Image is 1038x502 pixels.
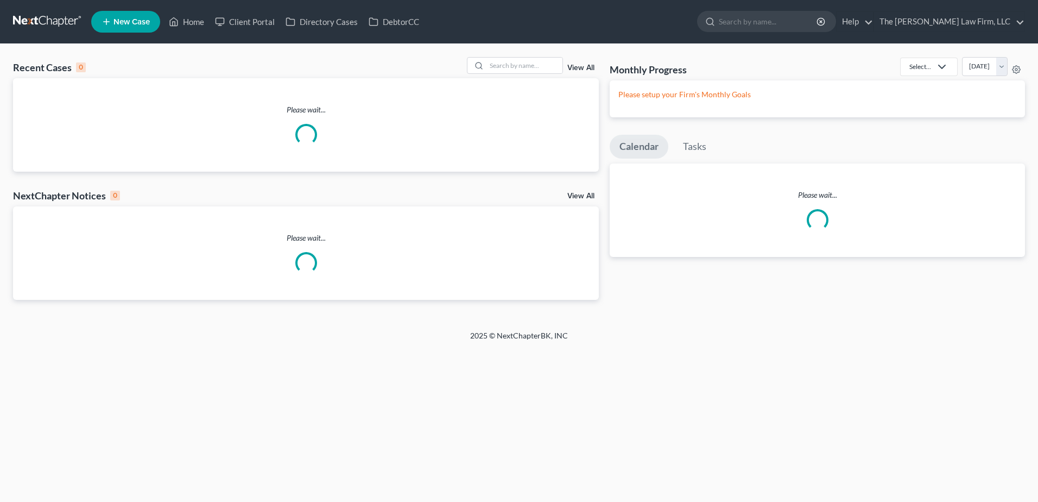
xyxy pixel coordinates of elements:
p: Please wait... [610,190,1025,200]
p: Please wait... [13,104,599,115]
input: Search by name... [486,58,562,73]
div: Recent Cases [13,61,86,74]
a: View All [567,64,594,72]
div: NextChapter Notices [13,189,120,202]
a: View All [567,192,594,200]
a: DebtorCC [363,12,425,32]
a: The [PERSON_NAME] Law Firm, LLC [874,12,1024,32]
a: Home [163,12,210,32]
a: Client Portal [210,12,280,32]
div: Select... [909,62,931,71]
input: Search by name... [719,11,818,32]
div: 0 [110,191,120,200]
div: 2025 © NextChapterBK, INC [210,330,828,350]
h3: Monthly Progress [610,63,687,76]
div: 0 [76,62,86,72]
p: Please setup your Firm's Monthly Goals [618,89,1016,100]
span: New Case [113,18,150,26]
a: Directory Cases [280,12,363,32]
a: Tasks [673,135,716,159]
a: Calendar [610,135,668,159]
p: Please wait... [13,233,599,243]
a: Help [837,12,873,32]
